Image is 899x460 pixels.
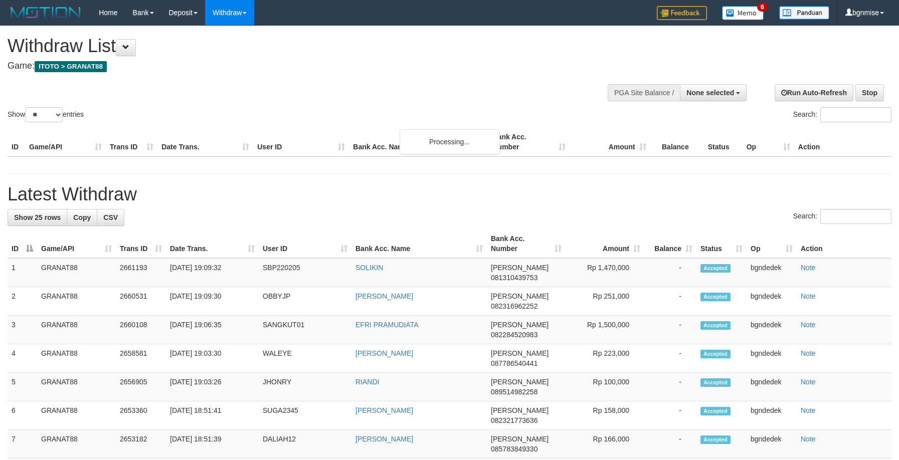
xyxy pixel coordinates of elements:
[566,229,644,258] th: Amount: activate to sort column ascending
[37,430,116,458] td: GRANAT88
[566,373,644,401] td: Rp 100,000
[166,316,259,344] td: [DATE] 19:06:35
[644,373,696,401] td: -
[8,61,589,71] h4: Game:
[696,229,747,258] th: Status: activate to sort column ascending
[116,430,166,458] td: 2653182
[747,401,797,430] td: bgndedek
[355,435,413,443] a: [PERSON_NAME]
[400,129,500,154] div: Processing...
[820,107,891,122] input: Search:
[700,350,731,358] span: Accepted
[259,344,351,373] td: WALEYE
[97,209,124,226] a: CSV
[722,6,764,20] img: Button%20Memo.svg
[259,316,351,344] td: SANGKUT01
[801,321,816,329] a: Note
[775,84,853,101] a: Run Auto-Refresh
[700,321,731,330] span: Accepted
[35,61,107,72] span: ITOTO > GRANAT88
[801,406,816,414] a: Note
[644,344,696,373] td: -
[491,359,537,367] span: Copy 087786540441 to clipboard
[37,373,116,401] td: GRANAT88
[259,430,351,458] td: DALIAH12
[355,349,413,357] a: [PERSON_NAME]
[700,293,731,301] span: Accepted
[351,229,487,258] th: Bank Acc. Name: activate to sort column ascending
[8,287,37,316] td: 2
[747,316,797,344] td: bgndedek
[491,331,537,339] span: Copy 082284520983 to clipboard
[37,316,116,344] td: GRANAT88
[8,258,37,287] td: 1
[491,292,549,300] span: [PERSON_NAME]
[73,213,91,221] span: Copy
[355,378,379,386] a: RIANDI
[801,435,816,443] a: Note
[103,213,118,221] span: CSV
[157,128,253,156] th: Date Trans.
[259,287,351,316] td: OBBYJP
[491,302,537,310] span: Copy 082316962252 to clipboard
[747,258,797,287] td: bgndedek
[8,229,37,258] th: ID: activate to sort column descending
[355,264,383,272] a: SOLIKIN
[166,373,259,401] td: [DATE] 19:03:26
[25,107,63,122] select: Showentries
[166,258,259,287] td: [DATE] 19:09:32
[747,287,797,316] td: bgndedek
[491,416,537,424] span: Copy 082321773636 to clipboard
[491,321,549,329] span: [PERSON_NAME]
[37,344,116,373] td: GRANAT88
[8,107,84,122] label: Show entries
[700,435,731,444] span: Accepted
[8,5,84,20] img: MOTION_logo.png
[686,89,734,97] span: None selected
[797,229,891,258] th: Action
[566,430,644,458] td: Rp 166,000
[355,292,413,300] a: [PERSON_NAME]
[487,229,566,258] th: Bank Acc. Number: activate to sort column ascending
[166,430,259,458] td: [DATE] 18:51:39
[8,36,589,56] h1: Withdraw List
[491,435,549,443] span: [PERSON_NAME]
[747,344,797,373] td: bgndedek
[8,184,891,204] h1: Latest Withdraw
[8,344,37,373] td: 4
[488,128,569,156] th: Bank Acc. Number
[116,229,166,258] th: Trans ID: activate to sort column ascending
[116,287,166,316] td: 2660531
[116,373,166,401] td: 2656905
[491,378,549,386] span: [PERSON_NAME]
[8,316,37,344] td: 3
[700,264,731,273] span: Accepted
[700,407,731,415] span: Accepted
[608,84,680,101] div: PGA Site Balance /
[644,229,696,258] th: Balance: activate to sort column ascending
[820,209,891,224] input: Search:
[8,373,37,401] td: 5
[680,84,747,101] button: None selected
[747,373,797,401] td: bgndedek
[801,349,816,357] a: Note
[8,128,25,156] th: ID
[116,258,166,287] td: 2661193
[566,287,644,316] td: Rp 251,000
[8,430,37,458] td: 7
[116,401,166,430] td: 2653360
[793,209,891,224] label: Search:
[37,258,116,287] td: GRANAT88
[14,213,61,221] span: Show 25 rows
[855,84,884,101] a: Stop
[67,209,97,226] a: Copy
[355,321,419,329] a: EFRI PRAMUDIATA
[704,128,743,156] th: Status
[166,344,259,373] td: [DATE] 19:03:30
[644,258,696,287] td: -
[253,128,349,156] th: User ID
[793,107,891,122] label: Search:
[794,128,891,156] th: Action
[8,401,37,430] td: 6
[801,264,816,272] a: Note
